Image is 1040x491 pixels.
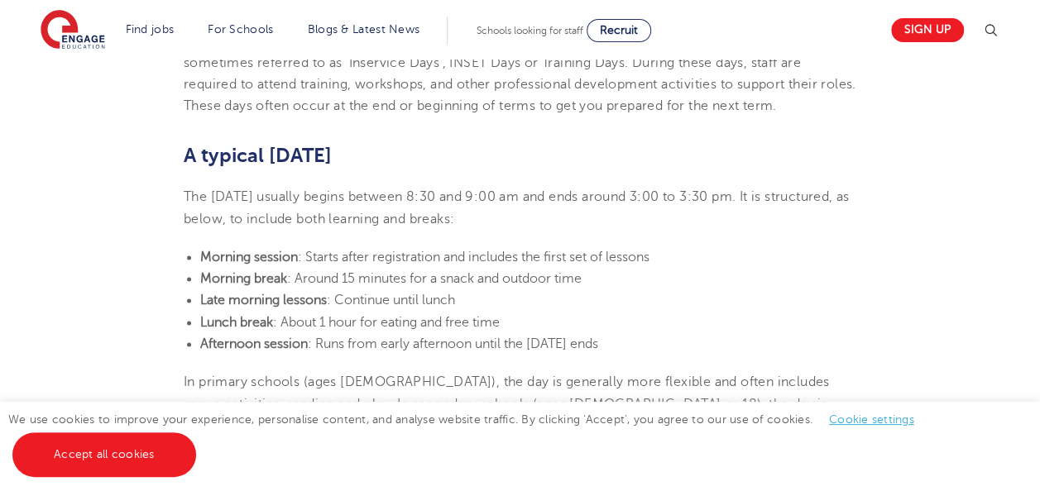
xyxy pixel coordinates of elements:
a: Cookie settings [829,413,914,426]
a: Sign up [891,18,964,42]
a: Blogs & Latest News [308,23,420,36]
span: The [DATE] usually begins between 8:30 and 9:00 am and ends around 3:00 to 3:30 pm. It is structu... [184,189,850,226]
b: Morning session [200,250,298,265]
a: Recruit [587,19,651,42]
span: : Continue until lunch [327,293,455,307]
span: : About 1 hour for eating and free time [273,315,500,330]
a: Find jobs [126,23,175,36]
span: : Runs from early afternoon until the [DATE] ends [308,336,598,351]
img: Engage Education [41,10,105,51]
span: In primary schools (ages [DEMOGRAPHIC_DATA]), the day is generally more flexible and often includ... [184,374,830,433]
span: Recruit [600,24,638,36]
span: : Around 15 minutes for a snack and outdoor time [287,271,582,286]
span: We use cookies to improve your experience, personalise content, and analyse website traffic. By c... [8,413,931,460]
b: Late morning lessons [200,293,327,307]
a: For Schools [208,23,273,36]
span: : Starts after registration and includes the first set of lessons [298,250,649,265]
b: Afternoon session [200,336,308,351]
b: Morning break [200,271,287,286]
span: Schools looking for staff [477,25,583,36]
a: Accept all cookies [12,432,196,477]
b: A typical [DATE] [184,144,332,167]
b: Lunch break [200,315,273,330]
